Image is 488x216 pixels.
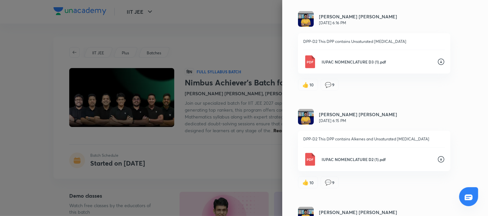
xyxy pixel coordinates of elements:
span: comment [325,82,331,88]
p: [DATE] 6:15 PM [319,118,397,124]
span: comment [325,179,331,185]
h6: [PERSON_NAME] [PERSON_NAME] [319,13,397,20]
p: DPP-D2 This DPP contains Alkenes and Unsaturated [MEDICAL_DATA] [303,136,445,142]
span: like [302,179,309,185]
p: IUPAC NOMENCLATURE D2 (1).pdf [322,156,432,162]
span: like [302,82,309,88]
p: [DATE] 6:16 PM [319,20,397,26]
span: 10 [309,82,314,88]
span: 9 [332,82,334,88]
span: 9 [332,180,334,186]
img: Avatar [298,109,314,125]
h6: [PERSON_NAME] [PERSON_NAME] [319,111,397,118]
img: Pdf [303,55,316,68]
img: Pdf [303,153,316,166]
h6: [PERSON_NAME] [PERSON_NAME] [319,209,397,216]
p: IUPAC NOMENCLATURE D3 (1).pdf [322,59,432,65]
img: Avatar [298,11,314,27]
p: DPP-D2 This DPP contains Unsaturated [MEDICAL_DATA] [303,39,445,45]
span: 10 [309,180,314,186]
